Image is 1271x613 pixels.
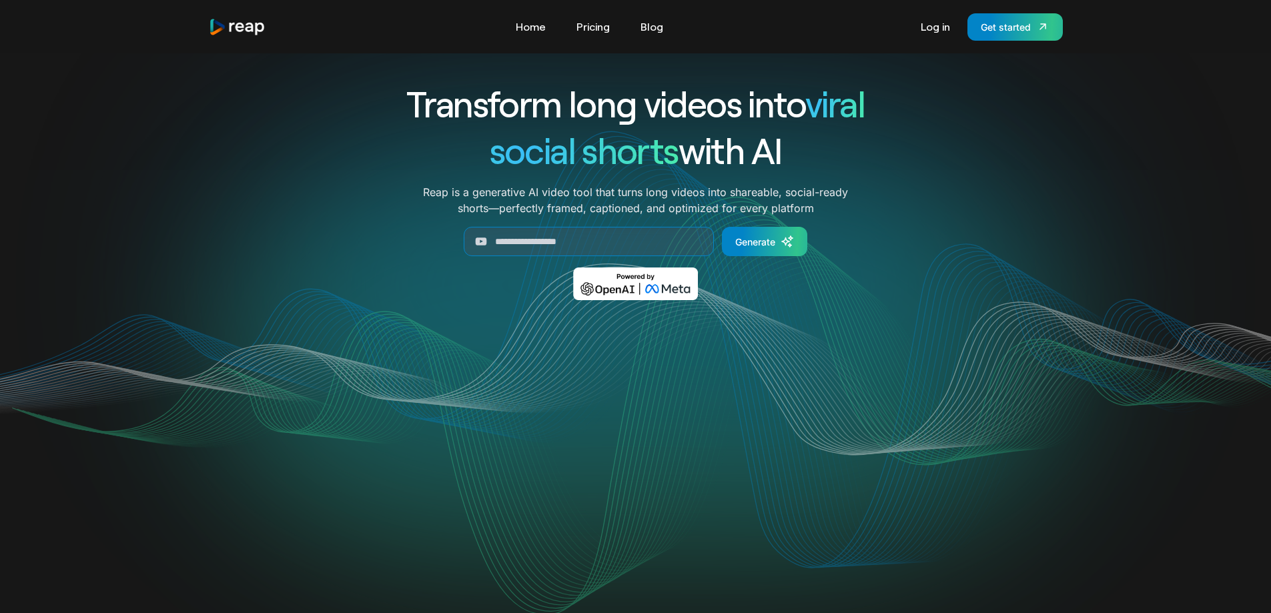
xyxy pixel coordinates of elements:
[367,320,904,588] video: Your browser does not support the video tag.
[209,18,266,36] a: home
[573,267,698,300] img: Powered by OpenAI & Meta
[358,227,913,256] form: Generate Form
[358,80,913,127] h1: Transform long videos into
[423,184,848,216] p: Reap is a generative AI video tool that turns long videos into shareable, social-ready shorts—per...
[490,128,679,171] span: social shorts
[735,235,775,249] div: Generate
[570,16,616,37] a: Pricing
[358,127,913,173] h1: with AI
[209,18,266,36] img: reap logo
[509,16,552,37] a: Home
[981,20,1031,34] div: Get started
[967,13,1063,41] a: Get started
[634,16,670,37] a: Blog
[722,227,807,256] a: Generate
[805,81,865,125] span: viral
[914,16,957,37] a: Log in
